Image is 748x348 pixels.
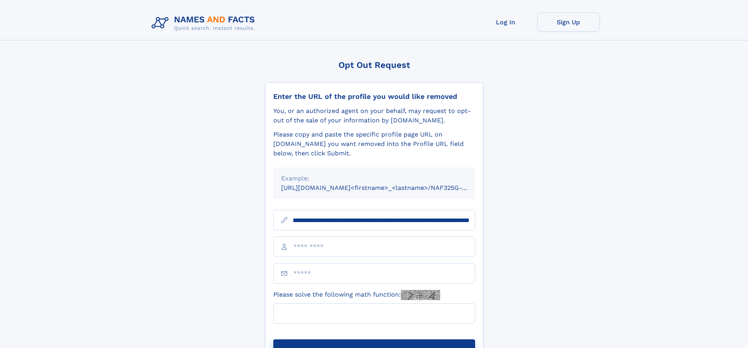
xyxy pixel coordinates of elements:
[281,184,490,191] small: [URL][DOMAIN_NAME]<firstname>_<lastname>/NAF325G-xxxxxxxx
[265,60,483,70] div: Opt Out Request
[281,174,467,183] div: Example:
[273,130,475,158] div: Please copy and paste the specific profile page URL on [DOMAIN_NAME] you want removed into the Pr...
[273,290,440,300] label: Please solve the following math function:
[273,106,475,125] div: You, or an authorized agent on your behalf, may request to opt-out of the sale of your informatio...
[148,13,262,34] img: Logo Names and Facts
[537,13,600,32] a: Sign Up
[273,92,475,101] div: Enter the URL of the profile you would like removed
[474,13,537,32] a: Log In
